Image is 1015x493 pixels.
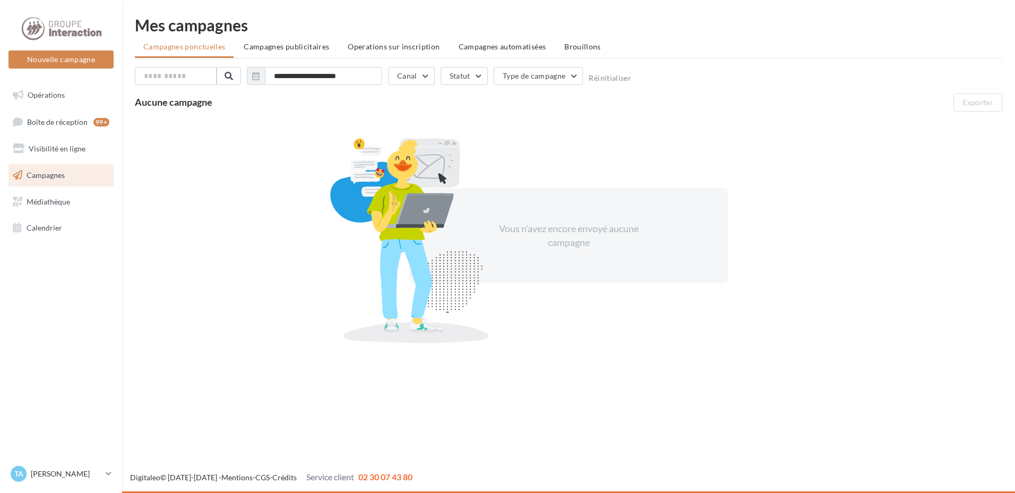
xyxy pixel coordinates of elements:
span: Aucune campagne [135,96,212,108]
span: 02 30 07 43 80 [358,472,412,482]
span: Brouillons [564,42,601,51]
a: Campagnes [6,164,116,186]
a: Mentions [221,473,253,482]
button: Réinitialiser [589,74,631,82]
a: TA [PERSON_NAME] [8,464,114,484]
div: 99+ [93,118,109,126]
div: Mes campagnes [135,17,1002,33]
a: CGS [255,473,270,482]
span: Calendrier [27,223,62,232]
button: Nouvelle campagne [8,50,114,69]
span: Campagnes automatisées [459,42,546,51]
span: © [DATE]-[DATE] - - - [130,473,412,482]
a: Opérations [6,84,116,106]
a: Boîte de réception99+ [6,110,116,133]
span: Boîte de réception [27,117,88,126]
button: Type de campagne [494,67,583,85]
span: TA [14,469,23,479]
span: Operations sur inscription [348,42,440,51]
a: Crédits [272,473,297,482]
a: Digitaleo [130,473,160,482]
button: Canal [388,67,435,85]
span: Service client [306,472,354,482]
p: [PERSON_NAME] [31,469,101,479]
a: Calendrier [6,217,116,239]
button: Statut [441,67,488,85]
button: Exporter [953,93,1002,112]
span: Opérations [28,90,65,99]
span: Campagnes [27,171,65,180]
span: Médiathèque [27,197,70,206]
a: Visibilité en ligne [6,138,116,160]
div: Vous n'avez encore envoyé aucune campagne [477,222,660,249]
a: Médiathèque [6,191,116,213]
span: Campagnes publicitaires [244,42,329,51]
span: Visibilité en ligne [29,144,85,153]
